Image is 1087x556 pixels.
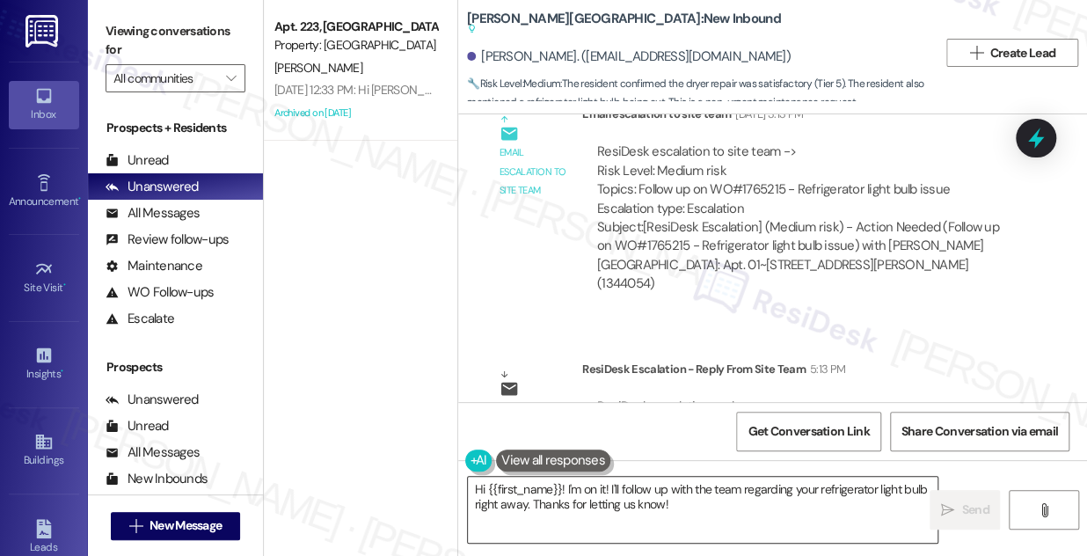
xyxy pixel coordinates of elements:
[582,105,1025,129] div: Email escalation to site team
[88,358,263,377] div: Prospects
[9,340,79,388] a: Insights •
[106,283,214,302] div: WO Follow-ups
[106,443,200,462] div: All Messages
[63,279,66,291] span: •
[946,39,1078,67] button: Create Lead
[748,422,869,441] span: Get Conversation Link
[61,365,63,377] span: •
[731,105,803,123] div: [DATE] 3:13 PM
[111,512,241,540] button: New Message
[597,143,1010,218] div: ResiDesk escalation to site team -> Risk Level: Medium risk Topics: Follow up on WO#1765215 - Ref...
[26,15,62,48] img: ResiDesk Logo
[961,501,989,519] span: Send
[226,71,236,85] i: 
[106,417,169,435] div: Unread
[274,60,362,76] span: [PERSON_NAME]
[582,360,1025,384] div: ResiDesk Escalation - Reply From Site Team
[106,310,174,328] div: Escalate
[106,18,245,64] label: Viewing conversations for
[736,412,880,451] button: Get Conversation Link
[930,490,1000,530] button: Send
[273,102,439,124] div: Archived on [DATE]
[106,204,200,223] div: All Messages
[106,257,202,275] div: Maintenance
[129,519,142,533] i: 
[106,230,229,249] div: Review follow-ups
[969,46,982,60] i: 
[150,516,222,535] span: New Message
[597,398,1004,472] div: ResiDesk escalation reply -> Please handle, "Thank you for your patience, we are waiting on a shi...
[1038,503,1051,517] i: 
[274,36,437,55] div: Property: [GEOGRAPHIC_DATA]
[500,143,568,200] div: Email escalation to site team
[806,360,845,378] div: 5:13 PM
[78,193,81,205] span: •
[9,254,79,302] a: Site Visit •
[990,44,1055,62] span: Create Lead
[106,151,169,170] div: Unread
[467,48,791,66] div: [PERSON_NAME]. ([EMAIL_ADDRESS][DOMAIN_NAME])
[88,119,263,137] div: Prospects + Residents
[467,77,560,91] strong: 🔧 Risk Level: Medium
[106,470,208,488] div: New Inbounds
[106,391,199,409] div: Unanswered
[9,81,79,128] a: Inbox
[9,427,79,474] a: Buildings
[597,218,1010,294] div: Subject: [ResiDesk Escalation] (Medium risk) - Action Needed (Follow up on WO#1765215 - Refrigera...
[468,477,937,543] textarea: Hi {{first_name}}! I'm on it! I'll follow up with the team regarding your refrigerator light bulb...
[500,399,568,455] div: Email escalation reply
[113,64,217,92] input: All communities
[467,75,937,113] span: : The resident confirmed the dryer repair was satisfactory (Tier 5). The resident also mentioned ...
[106,178,199,196] div: Unanswered
[941,503,954,517] i: 
[274,18,437,36] div: Apt. 223, [GEOGRAPHIC_DATA]
[890,412,1069,451] button: Share Conversation via email
[467,10,781,39] b: [PERSON_NAME][GEOGRAPHIC_DATA]: New Inbound
[901,422,1058,441] span: Share Conversation via email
